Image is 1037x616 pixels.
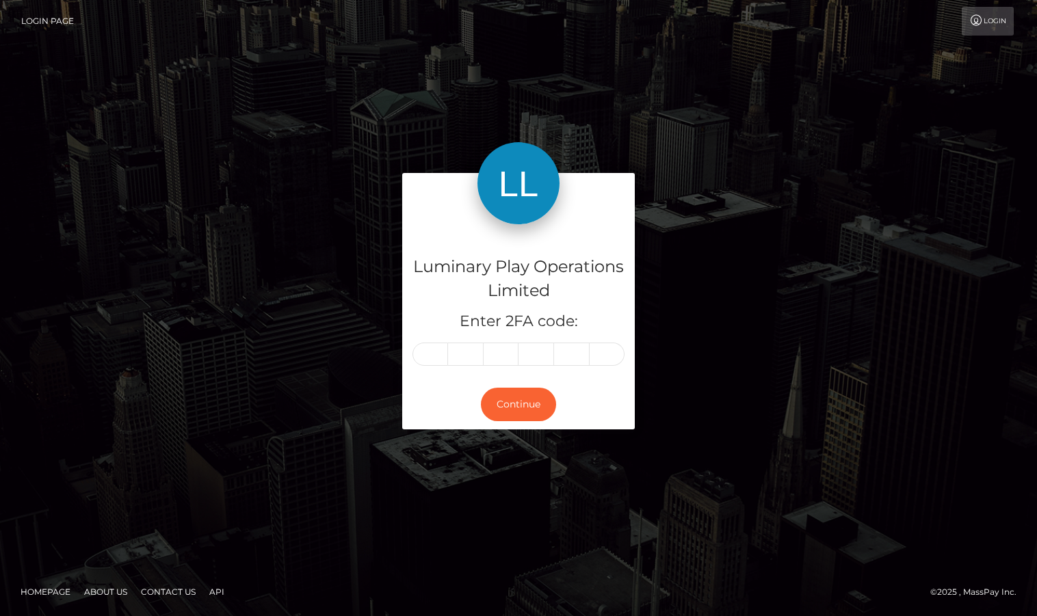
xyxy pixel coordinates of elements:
[21,7,74,36] a: Login Page
[481,388,556,421] button: Continue
[962,7,1014,36] a: Login
[412,255,625,303] h4: Luminary Play Operations Limited
[204,581,230,602] a: API
[412,311,625,332] h5: Enter 2FA code:
[930,585,1027,600] div: © 2025 , MassPay Inc.
[79,581,133,602] a: About Us
[477,142,560,224] img: Luminary Play Operations Limited
[15,581,76,602] a: Homepage
[135,581,201,602] a: Contact Us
